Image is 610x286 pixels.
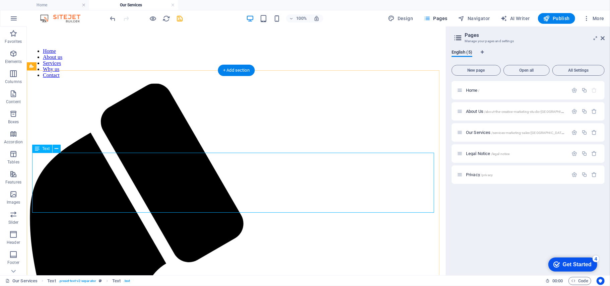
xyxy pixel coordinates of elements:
button: More [581,13,607,24]
p: Boxes [8,119,19,125]
button: Design [386,13,416,24]
i: On resize automatically adjust zoom level to fit chosen device. [314,15,320,21]
div: Settings [572,87,578,93]
span: . preset-text-v2-separator [59,277,96,285]
div: Settings [572,151,578,156]
div: Duplicate [582,151,587,156]
button: Usercentrics [597,277,605,285]
span: /services-marketing-sales-[GEOGRAPHIC_DATA]-town [491,131,574,135]
div: Get Started 4 items remaining, 20% complete [4,3,53,17]
span: All Settings [555,68,602,72]
div: Privacy/privacy [464,172,568,177]
p: Favorites [5,39,22,44]
div: Settings [572,109,578,114]
span: Open all [506,68,547,72]
i: Undo: Change text (Ctrl+Z) [109,15,117,22]
span: Publish [543,15,570,22]
div: Legal Notice/legal-notice [464,151,568,156]
span: /privacy [481,173,493,177]
div: Duplicate [582,172,587,177]
button: undo [109,14,117,22]
button: Publish [538,13,575,24]
span: /legal-notice [491,152,510,156]
nav: breadcrumb [47,277,130,285]
span: 00 00 [552,277,563,285]
div: Language Tabs [452,50,605,62]
span: Click to select. Double-click to edit [112,277,121,285]
div: Remove [592,151,597,156]
h6: 100% [296,14,307,22]
span: Navigator [458,15,490,22]
img: Editor Logo [39,14,89,22]
i: Reload page [163,15,171,22]
span: Click to open page [466,172,493,177]
button: AI Writer [498,13,533,24]
span: Click to open page [466,88,480,93]
span: Pages [424,15,447,22]
span: : [557,278,558,283]
div: Get Started [18,7,47,13]
div: Duplicate [582,130,587,135]
p: Footer [7,260,19,265]
span: Click to open page [466,130,574,135]
span: Click to open page [466,109,575,114]
div: Remove [592,172,597,177]
h6: Session time [545,277,563,285]
div: Home/ [464,88,568,92]
button: save [176,14,184,22]
p: Images [7,200,20,205]
span: New page [455,68,498,72]
div: Duplicate [582,87,587,93]
div: + Add section [218,65,255,76]
span: Design [388,15,413,22]
span: Text [42,147,50,151]
span: English (5) [452,48,472,58]
button: 100% [286,14,310,22]
span: AI Writer [501,15,530,22]
div: Remove [592,109,597,114]
button: New page [452,65,501,76]
p: Features [5,180,21,185]
button: Code [568,277,591,285]
span: /about-the-creative-marketing-studio-[GEOGRAPHIC_DATA] [484,110,575,114]
p: Tables [7,159,19,165]
i: This element is a customizable preset [99,279,102,283]
button: Navigator [456,13,493,24]
div: About Us/about-the-creative-marketing-studio-[GEOGRAPHIC_DATA] [464,109,568,114]
p: Content [6,99,21,104]
div: 4 [48,1,55,8]
div: Remove [592,130,597,135]
i: Save (Ctrl+S) [176,15,184,22]
h3: Manage your pages and settings [465,38,591,44]
button: Click here to leave preview mode and continue editing [149,14,157,22]
p: Elements [5,59,22,64]
button: Open all [503,65,550,76]
span: Click to open page [466,151,510,156]
button: All Settings [552,65,605,76]
p: Accordion [4,139,23,145]
span: More [583,15,604,22]
button: Pages [421,13,450,24]
p: Slider [8,220,19,225]
h4: Our Services [89,1,178,9]
div: Our Services/services-marketing-sales-[GEOGRAPHIC_DATA]-town [464,130,568,135]
div: Duplicate [582,109,587,114]
button: reload [162,14,171,22]
div: The startpage cannot be deleted [592,87,597,93]
span: Code [571,277,588,285]
span: Click to select. Double-click to edit [47,277,56,285]
p: Columns [5,79,22,84]
div: Settings [572,172,578,177]
div: Settings [572,130,578,135]
span: / [478,89,480,92]
a: Click to cancel selection. Double-click to open Pages [5,277,38,285]
h2: Pages [465,32,605,38]
span: . text [124,277,130,285]
p: Header [7,240,20,245]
